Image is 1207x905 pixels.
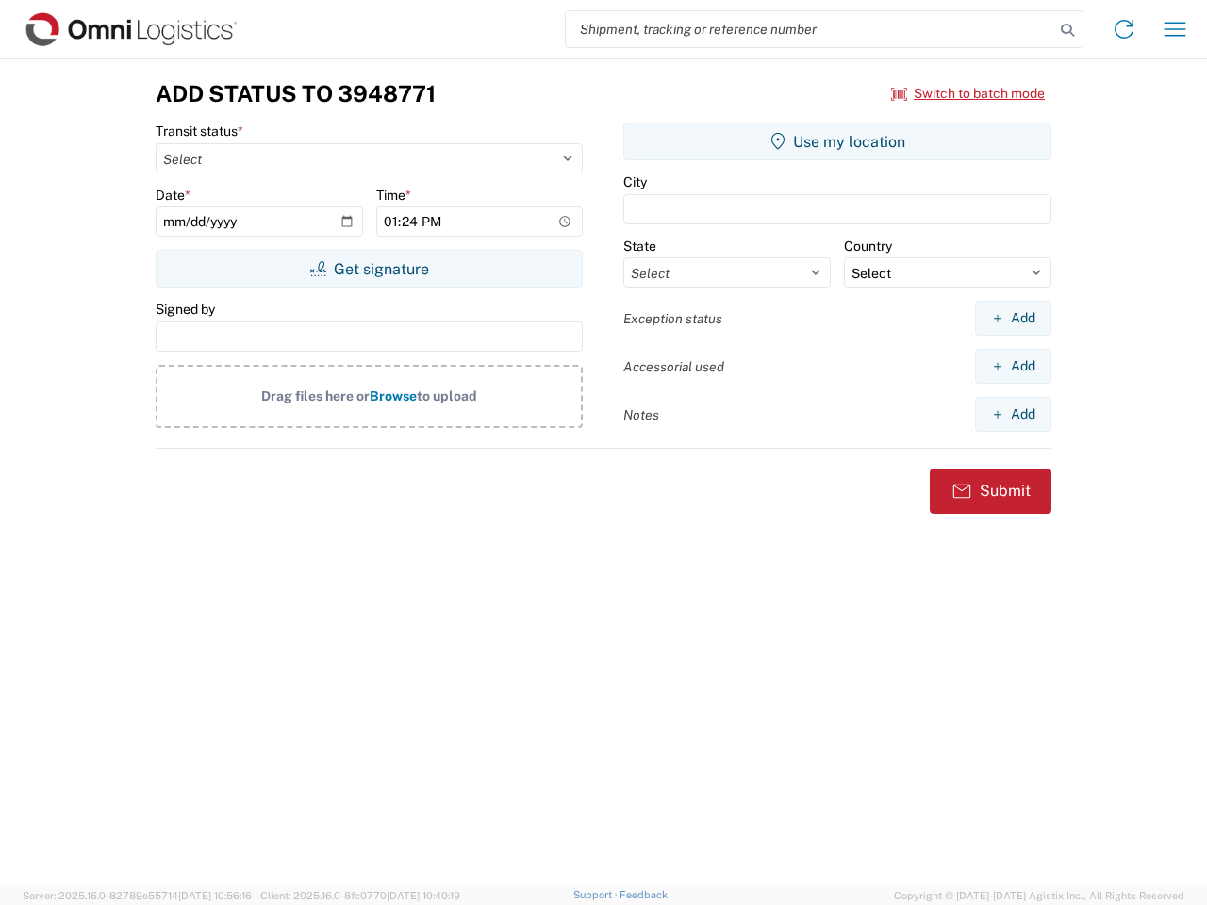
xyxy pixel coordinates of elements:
[620,889,668,900] a: Feedback
[156,80,436,107] h3: Add Status to 3948771
[623,173,647,190] label: City
[623,310,722,327] label: Exception status
[178,890,252,901] span: [DATE] 10:56:16
[894,887,1184,904] span: Copyright © [DATE]-[DATE] Agistix Inc., All Rights Reserved
[573,889,620,900] a: Support
[417,388,477,403] span: to upload
[156,250,583,288] button: Get signature
[844,238,892,255] label: Country
[623,238,656,255] label: State
[930,469,1051,514] button: Submit
[891,78,1045,109] button: Switch to batch mode
[370,388,417,403] span: Browse
[566,11,1054,47] input: Shipment, tracking or reference number
[376,187,411,204] label: Time
[260,890,460,901] span: Client: 2025.16.0-8fc0770
[156,301,215,318] label: Signed by
[623,358,724,375] label: Accessorial used
[975,301,1051,336] button: Add
[156,123,243,140] label: Transit status
[387,890,460,901] span: [DATE] 10:40:19
[156,187,190,204] label: Date
[975,349,1051,384] button: Add
[23,890,252,901] span: Server: 2025.16.0-82789e55714
[623,406,659,423] label: Notes
[261,388,370,403] span: Drag files here or
[975,397,1051,432] button: Add
[623,123,1051,160] button: Use my location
